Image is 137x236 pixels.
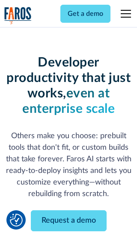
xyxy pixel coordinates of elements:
a: Get a demo [60,5,110,23]
a: home [4,7,32,24]
strong: even at enterprise scale [22,87,115,115]
button: Cookie Settings [10,214,23,227]
a: Request a demo [31,210,107,231]
p: Others make you choose: prebuilt tools that don't fit, or custom builds that take forever. Faros ... [4,130,133,200]
img: Logo of the analytics and reporting company Faros. [4,7,32,24]
strong: Developer productivity that just works, [6,56,131,100]
div: menu [116,3,133,24]
img: Revisit consent button [10,214,23,227]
